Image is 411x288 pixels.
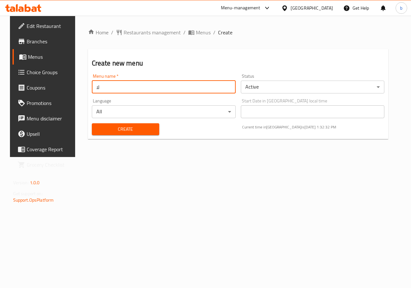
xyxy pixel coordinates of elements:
span: Upsell [27,130,74,138]
a: Grocery Checklist [13,157,79,172]
a: Menus [13,49,79,65]
span: b [400,4,402,12]
a: Promotions [13,95,79,111]
p: Current time in [GEOGRAPHIC_DATA] is [DATE] 1:32:32 PM [242,124,385,130]
div: Menu-management [221,4,260,12]
a: Home [88,29,109,36]
span: Branches [27,38,74,45]
a: Branches [13,34,79,49]
span: Grocery Checklist [27,161,74,169]
a: Coupons [13,80,79,95]
li: / [183,29,186,36]
div: All [92,105,236,118]
span: Menus [196,29,211,36]
a: Support.OpsPlatform [13,196,54,204]
div: Active [241,81,385,93]
span: Choice Groups [27,68,74,76]
span: Coupons [27,84,74,92]
span: Menu disclaimer [27,115,74,122]
span: Coverage Report [27,145,74,153]
span: Menus [28,53,74,61]
span: Edit Restaurant [27,22,74,30]
span: Get support on: [13,189,43,198]
a: Menus [188,29,211,36]
a: Upsell [13,126,79,142]
span: Restaurants management [124,29,181,36]
div: [GEOGRAPHIC_DATA] [291,4,333,12]
a: Menu disclaimer [13,111,79,126]
a: Choice Groups [13,65,79,80]
span: Version: [13,179,29,187]
button: Create [92,123,159,135]
a: Coverage Report [13,142,79,157]
span: Create [97,125,154,133]
a: Restaurants management [116,29,181,36]
input: Please enter Menu name [92,81,236,93]
li: / [213,29,215,36]
span: Promotions [27,99,74,107]
span: Create [218,29,232,36]
span: 1.0.0 [30,179,40,187]
h2: Create new menu [92,58,385,68]
a: Edit Restaurant [13,18,79,34]
li: / [111,29,113,36]
nav: breadcrumb [88,29,389,36]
